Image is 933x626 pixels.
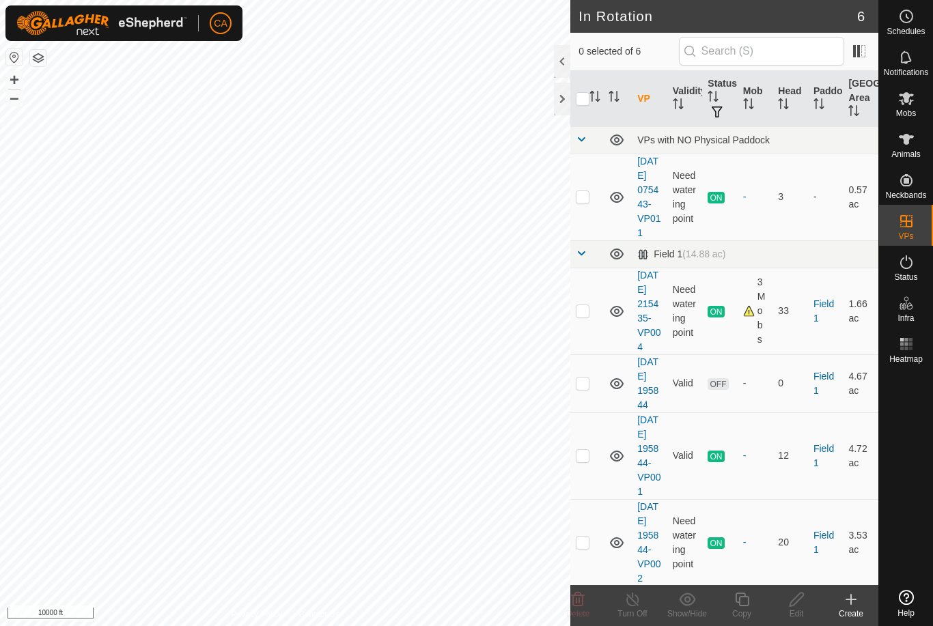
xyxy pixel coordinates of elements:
button: – [6,89,23,106]
p-sorticon: Activate to sort [813,100,824,111]
th: Paddock [808,71,844,127]
span: 0 selected of 6 [579,44,678,59]
a: Field 1 [813,530,834,555]
div: Create [824,608,878,620]
p-sorticon: Activate to sort [609,93,619,104]
button: Reset Map [6,49,23,66]
td: 4.67 ac [843,354,878,412]
td: 3.53 ac [843,499,878,586]
span: (14.88 ac) [682,248,725,259]
div: VPs with NO Physical Paddock [637,134,873,145]
div: 3 Mobs [743,275,768,347]
div: Field 1 [637,248,725,260]
a: Field 1 [813,443,834,468]
p-sorticon: Activate to sort [743,100,754,111]
span: Heatmap [889,355,923,363]
div: - [743,190,768,204]
div: - [743,449,768,463]
td: Need watering point [667,154,703,240]
td: 20 [772,499,808,586]
button: Map Layers [30,50,46,66]
td: 0 [772,354,808,412]
th: Validity [667,71,703,127]
span: Neckbands [885,191,926,199]
a: Field 1 [813,298,834,324]
a: [DATE] 195844 [637,356,658,410]
th: Status [702,71,738,127]
td: 3 [772,154,808,240]
span: Mobs [896,109,916,117]
a: Help [879,584,933,623]
span: Help [897,609,915,617]
span: ON [708,192,724,203]
span: ON [708,537,724,549]
td: Need watering point [667,499,703,586]
th: Mob [738,71,773,127]
span: Schedules [887,27,925,35]
a: [DATE] 195844-VP001 [637,414,660,497]
a: Field 1 [813,371,834,396]
th: Head [772,71,808,127]
td: Valid [667,354,703,412]
span: Delete [566,609,590,618]
p-sorticon: Activate to sort [708,93,719,104]
span: Notifications [884,68,928,76]
input: Search (S) [679,37,844,66]
td: 0.57 ac [843,154,878,240]
td: 12 [772,412,808,499]
th: VP [632,71,667,127]
div: Turn Off [605,608,660,620]
div: - [743,535,768,550]
a: Contact Us [298,608,339,621]
div: - [743,376,768,390]
p-sorticon: Activate to sort [848,107,859,118]
span: Infra [897,314,914,322]
a: [DATE] 075443-VP011 [637,156,660,238]
button: + [6,72,23,88]
span: Status [894,273,917,281]
td: Valid [667,412,703,499]
span: 6 [857,6,865,27]
td: - [808,154,844,240]
div: Copy [714,608,769,620]
p-sorticon: Activate to sort [673,100,684,111]
td: 1.66 ac [843,268,878,354]
div: Edit [769,608,824,620]
span: VPs [898,232,913,240]
span: OFF [708,378,728,390]
p-sorticon: Activate to sort [589,93,600,104]
th: [GEOGRAPHIC_DATA] Area [843,71,878,127]
a: [DATE] 195844-VP002 [637,501,660,584]
img: Gallagher Logo [16,11,187,35]
span: ON [708,451,724,462]
span: Animals [891,150,921,158]
span: ON [708,306,724,317]
td: Need watering point [667,268,703,354]
td: 4.72 ac [843,412,878,499]
td: 33 [772,268,808,354]
span: CA [214,16,227,31]
a: [DATE] 215435-VP004 [637,270,660,352]
a: Privacy Policy [232,608,283,621]
p-sorticon: Activate to sort [778,100,789,111]
h2: In Rotation [579,8,857,25]
div: Show/Hide [660,608,714,620]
